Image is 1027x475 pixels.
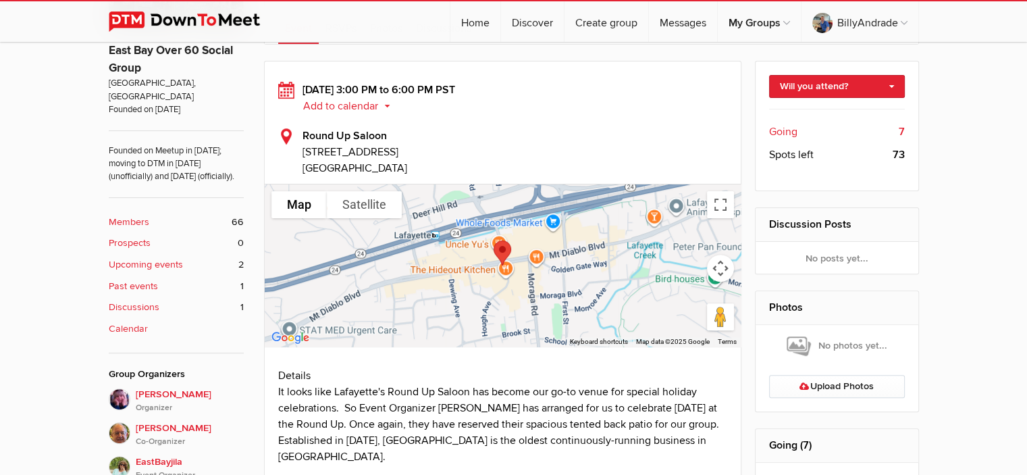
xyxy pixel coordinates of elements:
button: Drag Pegman onto the map to open Street View [707,303,734,330]
span: Spots left [769,147,814,163]
p: It looks like Lafayette's Round Up Saloon has become our go-to venue for special holiday celebrat... [278,384,728,465]
a: Terms (opens in new tab) [718,338,737,345]
span: Map data ©2025 Google [636,338,710,345]
a: Calendar [109,322,244,336]
a: Photos [769,301,803,314]
span: 0 [238,236,244,251]
b: Prospects [109,236,151,251]
b: 73 [893,147,905,163]
a: [PERSON_NAME]Organizer [109,389,244,414]
span: [GEOGRAPHIC_DATA] [302,161,407,175]
button: Show satellite imagery [327,191,402,218]
button: Keyboard shortcuts [570,337,628,347]
a: Members 66 [109,215,244,230]
i: Co-Organizer [136,436,244,448]
span: Founded on Meetup in [DATE]; moving to DTM in [DATE] (unofficially) and [DATE] (officially). [109,130,244,184]
span: 1 [240,300,244,315]
b: Members [109,215,149,230]
a: Will you attend? [769,75,905,98]
span: [PERSON_NAME] [136,387,244,414]
a: Discussions 1 [109,300,244,315]
a: East Bay Over 60 Social Group [109,43,233,75]
span: [GEOGRAPHIC_DATA], [GEOGRAPHIC_DATA] [109,77,244,103]
button: Show street map [271,191,327,218]
a: [PERSON_NAME]Co-Organizer [109,414,244,448]
b: Upcoming events [109,257,183,272]
span: Going [769,124,797,140]
a: Upload Photos [769,375,905,398]
a: Prospects 0 [109,236,244,251]
i: Organizer [136,402,244,414]
span: Founded on [DATE] [109,103,244,116]
h2: Details [278,368,728,384]
a: My Groups [718,1,801,42]
a: Messages [649,1,717,42]
button: Map camera controls [707,255,734,282]
a: Create group [564,1,648,42]
span: 2 [238,257,244,272]
div: Group Organizers [109,367,244,382]
span: 66 [232,215,244,230]
a: Past events 1 [109,279,244,294]
button: Add to calendar [302,100,400,112]
img: DownToMeet [109,11,281,32]
a: Discussion Posts [769,218,851,231]
b: Calendar [109,322,148,336]
b: Past events [109,279,158,294]
img: Terry H [109,422,130,444]
a: Home [450,1,500,42]
span: [PERSON_NAME] [136,421,244,448]
a: Upcoming events 2 [109,257,244,272]
button: Toggle fullscreen view [707,191,734,218]
img: Vicki [109,389,130,410]
img: Google [268,329,313,347]
span: [STREET_ADDRESS] [302,144,728,160]
div: No posts yet... [756,242,918,274]
h2: Going (7) [769,429,905,461]
b: 7 [899,124,905,140]
a: Open this area in Google Maps (opens a new window) [268,329,313,347]
b: Discussions [109,300,159,315]
b: Round Up Saloon [302,129,387,143]
a: Discover [501,1,564,42]
div: [DATE] 3:00 PM to 6:00 PM PST [278,82,728,114]
span: 1 [240,279,244,294]
a: BillyAndrade [801,1,918,42]
span: No photos yet... [787,334,887,357]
